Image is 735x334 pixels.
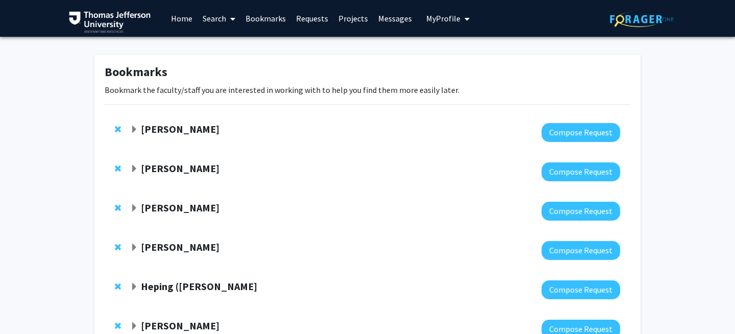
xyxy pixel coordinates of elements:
strong: [PERSON_NAME] [141,162,219,175]
span: Remove Aaron Wong from bookmarks [115,125,121,133]
a: Home [166,1,198,36]
p: Bookmark the faculty/staff you are interested in working with to help you find them more easily l... [105,84,630,96]
a: Requests [291,1,333,36]
span: My Profile [426,13,460,23]
span: Expand Noa Herz Bookmark [130,244,138,252]
strong: Heping ([PERSON_NAME] [141,280,257,293]
span: Expand Heping (Ann) Sheng Bookmark [130,283,138,291]
h1: Bookmarks [105,65,630,80]
span: Expand Charles Scott Bookmark [130,204,138,212]
span: Expand Neera Goyal Bookmark [130,322,138,330]
img: ForagerOne Logo [610,11,674,27]
strong: [PERSON_NAME] [141,201,219,214]
a: Bookmarks [240,1,291,36]
a: Projects [333,1,373,36]
button: Compose Request to Aaron Wong [542,123,620,142]
span: Remove Cynthia Cheng from bookmarks [115,164,121,173]
strong: [PERSON_NAME] [141,123,219,135]
button: Compose Request to Heping (Ann) Sheng [542,280,620,299]
a: Messages [373,1,417,36]
span: Remove Heping (Ann) Sheng from bookmarks [115,282,121,291]
button: Compose Request to Noa Herz [542,241,620,260]
span: Expand Aaron Wong Bookmark [130,126,138,134]
strong: [PERSON_NAME] [141,319,219,332]
strong: [PERSON_NAME] [141,241,219,253]
span: Remove Noa Herz from bookmarks [115,243,121,251]
img: Thomas Jefferson University Logo [69,11,151,33]
span: Remove Neera Goyal from bookmarks [115,322,121,330]
button: Compose Request to Charles Scott [542,202,620,221]
span: Remove Charles Scott from bookmarks [115,204,121,212]
a: Search [198,1,240,36]
iframe: Chat [8,288,43,326]
button: Compose Request to Cynthia Cheng [542,162,620,181]
span: Expand Cynthia Cheng Bookmark [130,165,138,173]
